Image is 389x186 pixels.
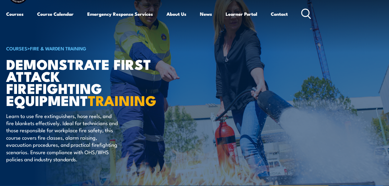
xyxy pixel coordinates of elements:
[6,45,27,52] a: COURSES
[6,58,159,106] h1: Demonstrate First Attack Firefighting Equipment
[88,89,157,111] strong: TRAINING
[6,112,119,163] p: Learn to use fire extinguishers, hose reels, and fire blankets effectively. Ideal for technicians...
[37,6,74,21] a: Course Calendar
[87,6,153,21] a: Emergency Response Services
[6,44,159,52] h6: >
[226,6,257,21] a: Learner Portal
[30,45,86,52] a: Fire & Warden Training
[166,6,186,21] a: About Us
[200,6,212,21] a: News
[6,6,24,21] a: Courses
[271,6,288,21] a: Contact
